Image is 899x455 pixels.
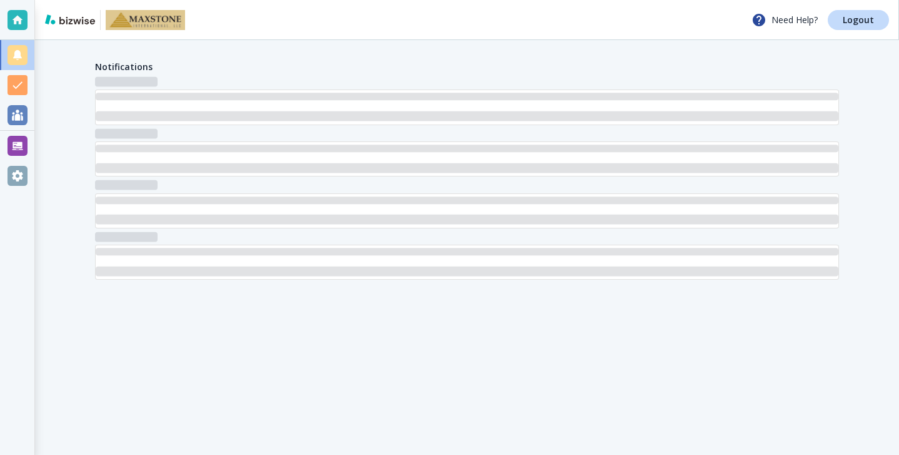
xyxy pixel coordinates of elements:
img: MaxStone USA [106,10,185,30]
a: Logout [828,10,889,30]
h4: Notifications [95,60,153,73]
p: Logout [843,16,874,24]
img: bizwise [45,14,95,24]
p: Need Help? [751,13,818,28]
